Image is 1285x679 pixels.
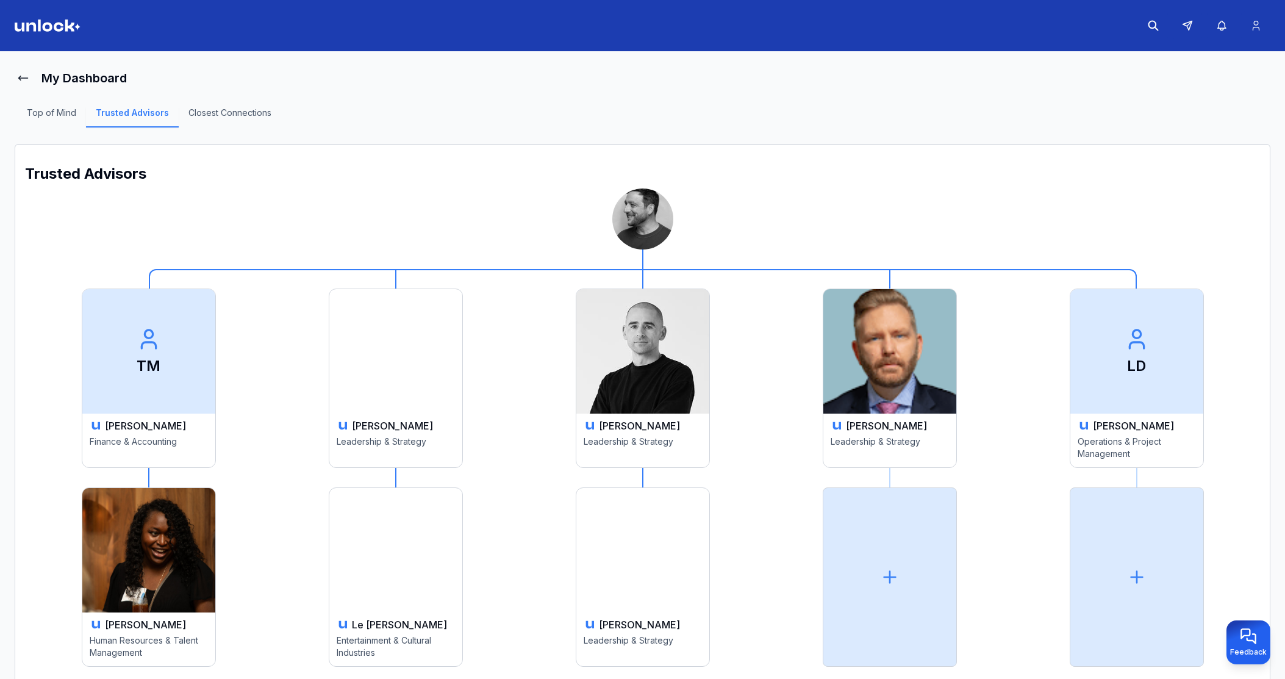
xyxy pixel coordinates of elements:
img: Kellen Roland [576,289,709,414]
span: Feedback [1230,647,1267,657]
h3: [PERSON_NAME] [1093,419,1174,433]
img: Jared Cozart [576,488,709,613]
h3: [PERSON_NAME] [105,617,186,632]
h3: Le [PERSON_NAME] [352,617,447,632]
img: Caitlin Morris-Bender [329,289,462,414]
p: Finance & Accounting [90,436,208,460]
p: Human Resources & Talent Management [90,634,208,659]
h1: My Dashboard [41,70,127,87]
h1: Trusted Advisors [25,164,1260,184]
img: Dr. Eric Kowalczyk [823,289,956,414]
p: Leadership & Strategy [337,436,455,460]
h3: [PERSON_NAME] [599,617,680,632]
p: LD [1127,356,1146,376]
h3: [PERSON_NAME] [846,419,927,433]
p: Leadership & Strategy [831,436,949,460]
a: Closest Connections [179,107,281,128]
p: Entertainment & Cultural Industries [337,634,455,659]
h3: [PERSON_NAME] [105,419,186,433]
img: Nikki Ambalo [82,488,215,613]
a: Trusted Advisors [86,107,179,128]
p: Leadership & Strategy [584,634,702,659]
h3: [PERSON_NAME] [599,419,680,433]
img: Logo [15,20,81,32]
a: Top of Mind [17,107,86,128]
img: Headshot.jpg [612,189,673,250]
p: Leadership & Strategy [584,436,702,460]
h3: [PERSON_NAME] [352,419,433,433]
p: TM [137,356,160,376]
button: Provide feedback [1226,620,1270,664]
img: Le Anne Harper [329,488,462,613]
p: Operations & Project Management [1078,436,1196,460]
